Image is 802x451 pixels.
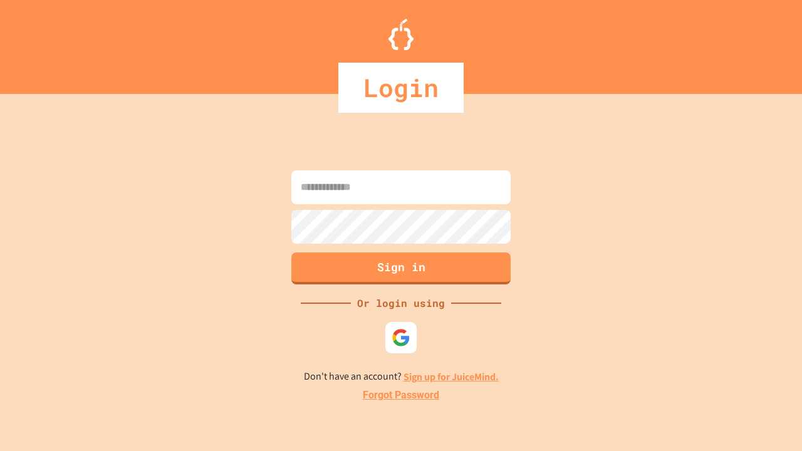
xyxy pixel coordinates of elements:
[749,401,789,438] iframe: chat widget
[363,388,439,403] a: Forgot Password
[338,63,464,113] div: Login
[304,369,499,385] p: Don't have an account?
[392,328,410,347] img: google-icon.svg
[291,252,511,284] button: Sign in
[698,346,789,400] iframe: chat widget
[388,19,414,50] img: Logo.svg
[404,370,499,383] a: Sign up for JuiceMind.
[351,296,451,311] div: Or login using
